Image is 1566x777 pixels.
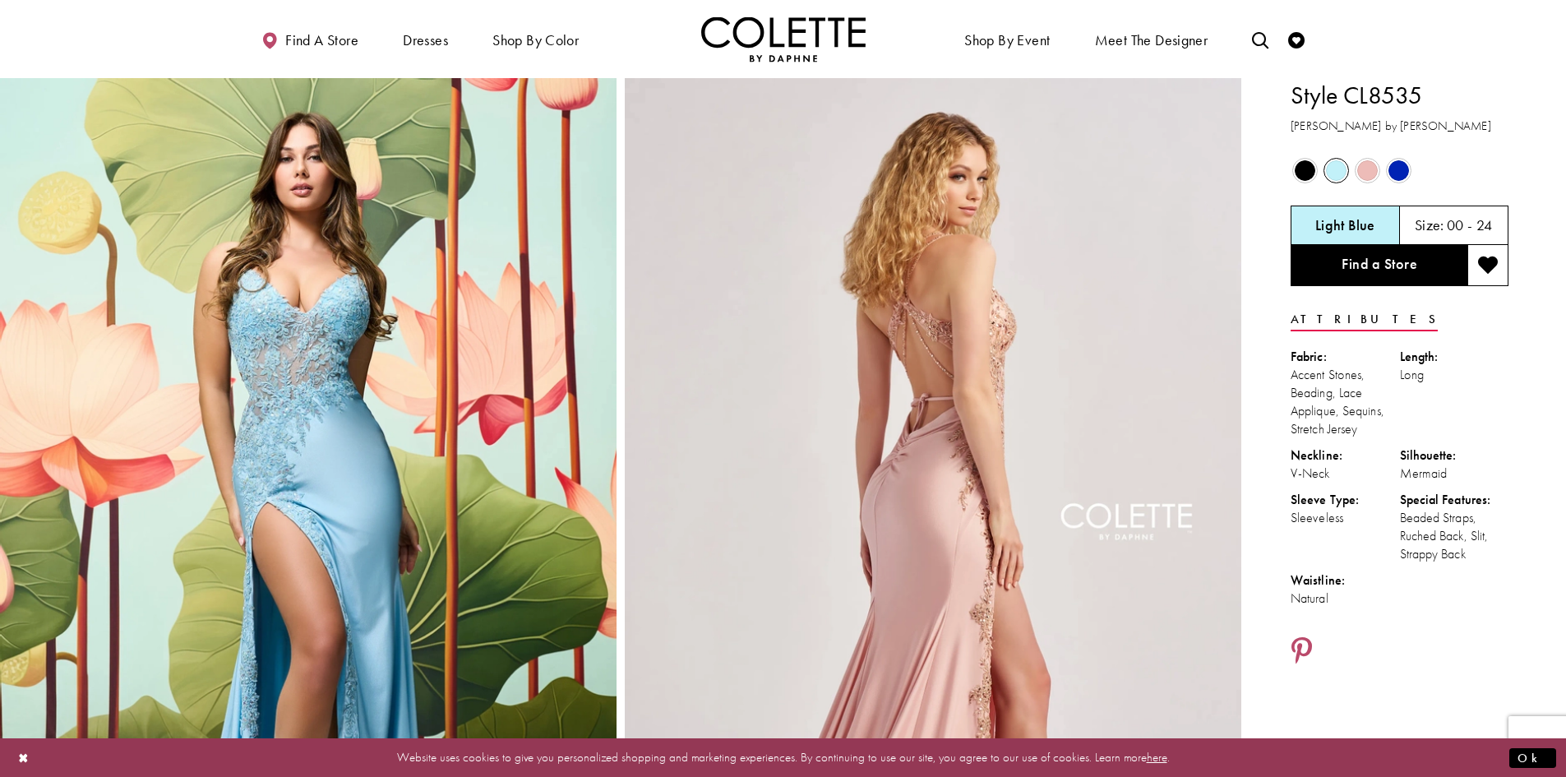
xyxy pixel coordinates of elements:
[488,16,583,62] span: Shop by color
[1291,308,1438,331] a: Attributes
[285,32,358,49] span: Find a store
[1291,590,1400,608] div: Natural
[1291,348,1400,366] div: Fabric:
[1400,366,1509,384] div: Long
[1091,16,1213,62] a: Meet the designer
[1291,366,1400,438] div: Accent Stones, Beading, Lace Applique, Sequins, Stretch Jersey
[1400,465,1509,483] div: Mermaid
[403,32,448,49] span: Dresses
[960,16,1054,62] span: Shop By Event
[1284,16,1309,62] a: Check Wishlist
[1291,117,1508,136] h3: [PERSON_NAME] by [PERSON_NAME]
[1291,78,1508,113] h1: Style CL8535
[1291,509,1400,527] div: Sleeveless
[1400,491,1509,509] div: Special Features:
[399,16,452,62] span: Dresses
[1291,491,1400,509] div: Sleeve Type:
[1291,155,1508,187] div: Product color controls state depends on size chosen
[964,32,1050,49] span: Shop By Event
[1315,217,1375,234] h5: Chosen color
[118,747,1448,769] p: Website uses cookies to give you personalized shopping and marketing experiences. By continuing t...
[10,743,38,772] button: Close Dialog
[1291,465,1400,483] div: V-Neck
[1467,245,1508,286] button: Add to wishlist
[1291,245,1467,286] a: Find a Store
[1291,156,1319,185] div: Black
[1384,156,1413,185] div: Royal Blue
[1447,217,1493,234] h5: 00 - 24
[1415,215,1444,234] span: Size:
[1291,571,1400,590] div: Waistline:
[1291,636,1313,668] a: Share using Pinterest - Opens in new tab
[1400,509,1509,563] div: Beaded Straps, Ruched Back, Slit, Strappy Back
[492,32,579,49] span: Shop by color
[1095,32,1208,49] span: Meet the designer
[1322,156,1351,185] div: Light Blue
[701,16,866,62] img: Colette by Daphne
[1400,446,1509,465] div: Silhouette:
[1291,446,1400,465] div: Neckline:
[1400,348,1509,366] div: Length:
[1353,156,1382,185] div: Rose Gold
[1509,747,1556,768] button: Submit Dialog
[257,16,363,62] a: Find a store
[701,16,866,62] a: Visit Home Page
[1248,16,1273,62] a: Toggle search
[1147,749,1167,765] a: here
